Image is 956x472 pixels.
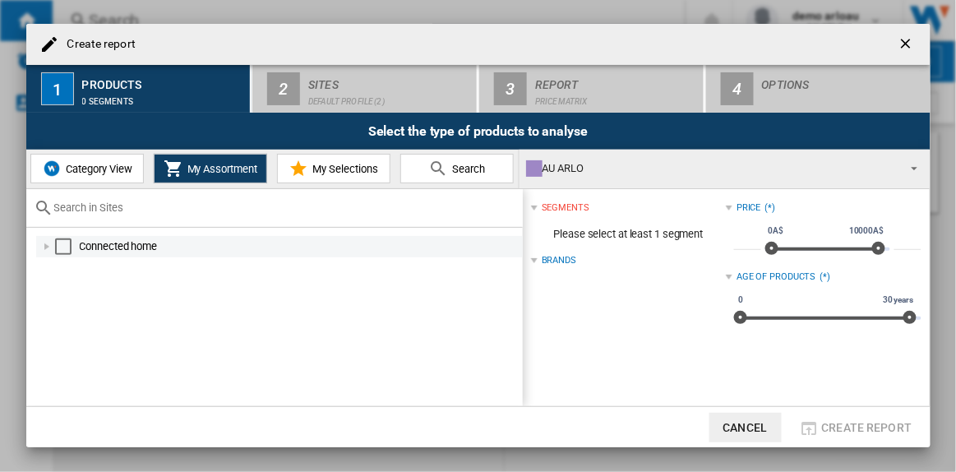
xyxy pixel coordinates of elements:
div: 4 [721,72,754,105]
button: Cancel [709,413,782,442]
div: AU ARLO [526,157,897,180]
div: Connected home [80,238,520,255]
div: 3 [494,72,527,105]
button: 3 Report Price Matrix [479,65,705,113]
ng-md-icon: getI18NText('BUTTONS.CLOSE_DIALOG') [898,35,917,55]
span: 10000A$ [847,224,886,238]
span: 0A$ [765,224,786,238]
div: Select the type of products to analyse [26,113,931,150]
div: Default profile (2) [308,89,470,106]
div: Products [82,72,244,89]
div: Options [762,72,924,89]
div: 2 [267,72,300,105]
div: Report [535,72,697,89]
div: segments [542,201,589,215]
button: getI18NText('BUTTONS.CLOSE_DIALOG') [891,28,924,61]
img: wiser-icon-blue.png [42,159,62,178]
span: Create report [822,421,912,434]
input: Search in Sites [54,201,515,214]
button: 1 Products 0 segments [26,65,252,113]
span: Search [448,163,485,175]
span: My Assortment [183,163,258,175]
div: 1 [41,72,74,105]
div: Brands [542,254,576,267]
div: 0 segments [82,89,244,106]
button: Create report [795,413,917,442]
div: Age of products [737,271,816,284]
div: Price [737,201,761,215]
button: My Assortment [154,154,267,183]
span: 30 years [880,294,916,307]
span: My Selections [308,163,378,175]
button: Category View [30,154,144,183]
button: Search [400,154,514,183]
button: 2 Sites Default profile (2) [252,65,478,113]
span: Category View [62,163,132,175]
span: Please select at least 1 segment [531,219,726,250]
h4: Create report [59,36,136,53]
md-checkbox: Select [55,238,80,255]
span: 0 [736,294,746,307]
div: Sites [308,72,470,89]
button: My Selections [277,154,390,183]
div: Price Matrix [535,89,697,106]
button: 4 Options [706,65,931,113]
